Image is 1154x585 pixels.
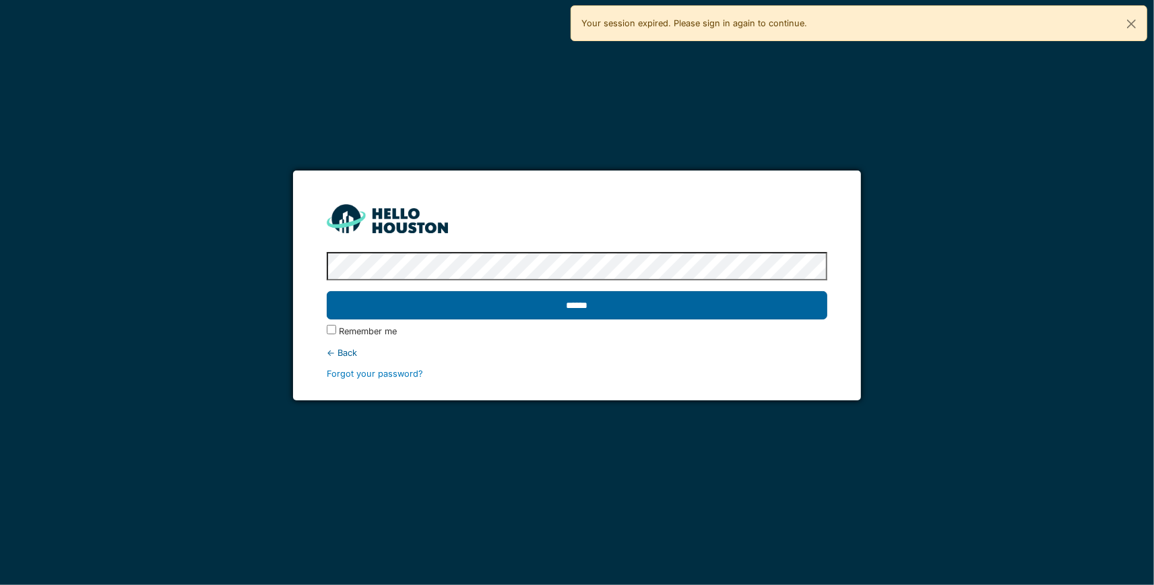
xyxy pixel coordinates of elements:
img: HH_line-BYnF2_Hg.png [327,204,448,233]
div: ← Back [327,346,828,359]
div: Your session expired. Please sign in again to continue. [571,5,1148,41]
label: Remember me [339,325,397,338]
button: Close [1116,6,1147,42]
a: Forgot your password? [327,369,423,379]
